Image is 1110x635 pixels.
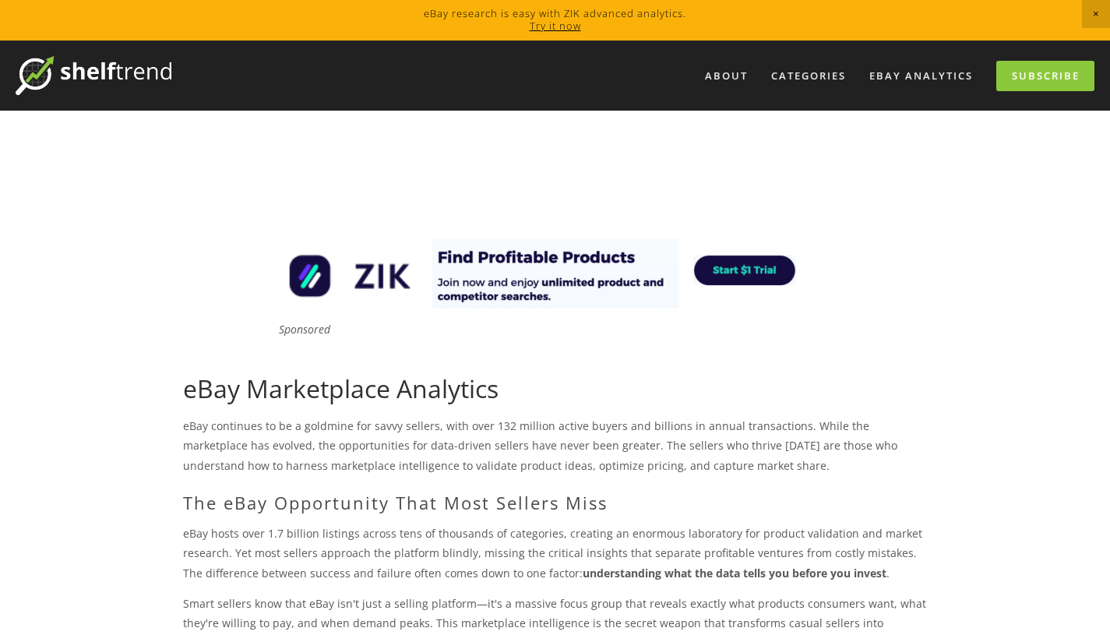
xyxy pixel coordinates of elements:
[183,492,928,513] h2: The eBay Opportunity That Most Sellers Miss
[583,566,886,580] strong: understanding what the data tells you before you invest
[279,322,330,337] em: Sponsored
[530,19,581,33] a: Try it now
[183,416,928,475] p: eBay continues to be a goldmine for savvy sellers, with over 132 million active buyers and billio...
[761,63,856,89] div: Categories
[695,63,758,89] a: About
[16,56,171,95] img: ShelfTrend
[183,524,928,583] p: eBay hosts over 1.7 billion listings across tens of thousands of categories, creating an enormous...
[859,63,983,89] a: eBay Analytics
[183,374,928,404] h1: eBay Marketplace Analytics
[996,61,1094,91] a: Subscribe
